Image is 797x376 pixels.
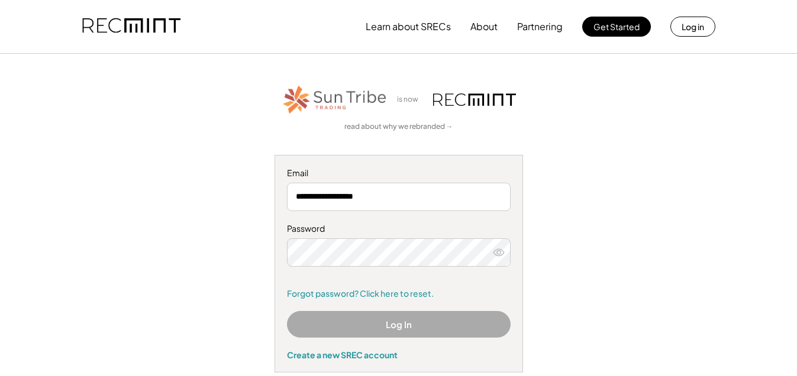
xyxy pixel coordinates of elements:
[287,349,511,360] div: Create a new SREC account
[366,15,451,38] button: Learn about SRECs
[582,17,651,37] button: Get Started
[670,17,715,37] button: Log in
[82,7,180,47] img: recmint-logotype%403x.png
[287,167,511,179] div: Email
[344,122,453,132] a: read about why we rebranded →
[394,95,427,105] div: is now
[287,311,511,338] button: Log In
[517,15,563,38] button: Partnering
[470,15,498,38] button: About
[282,83,388,116] img: STT_Horizontal_Logo%2B-%2BColor.png
[287,288,511,300] a: Forgot password? Click here to reset.
[433,93,516,106] img: recmint-logotype%403x.png
[287,223,511,235] div: Password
